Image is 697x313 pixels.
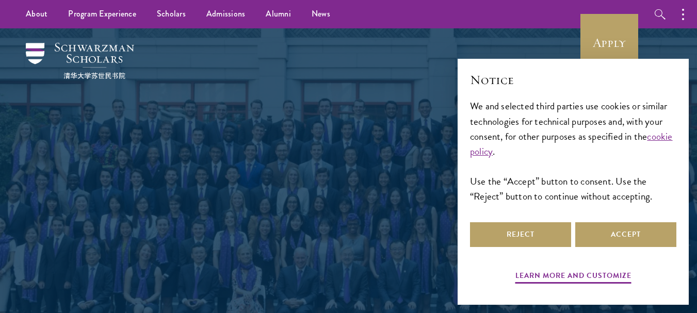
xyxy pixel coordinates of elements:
h2: Notice [470,71,676,89]
div: We and selected third parties use cookies or similar technologies for technical purposes and, wit... [470,98,676,203]
button: Reject [470,222,571,247]
a: cookie policy [470,129,673,159]
button: Accept [575,222,676,247]
a: Apply [580,14,638,72]
button: Learn more and customize [515,269,631,285]
img: Schwarzman Scholars [26,43,134,79]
